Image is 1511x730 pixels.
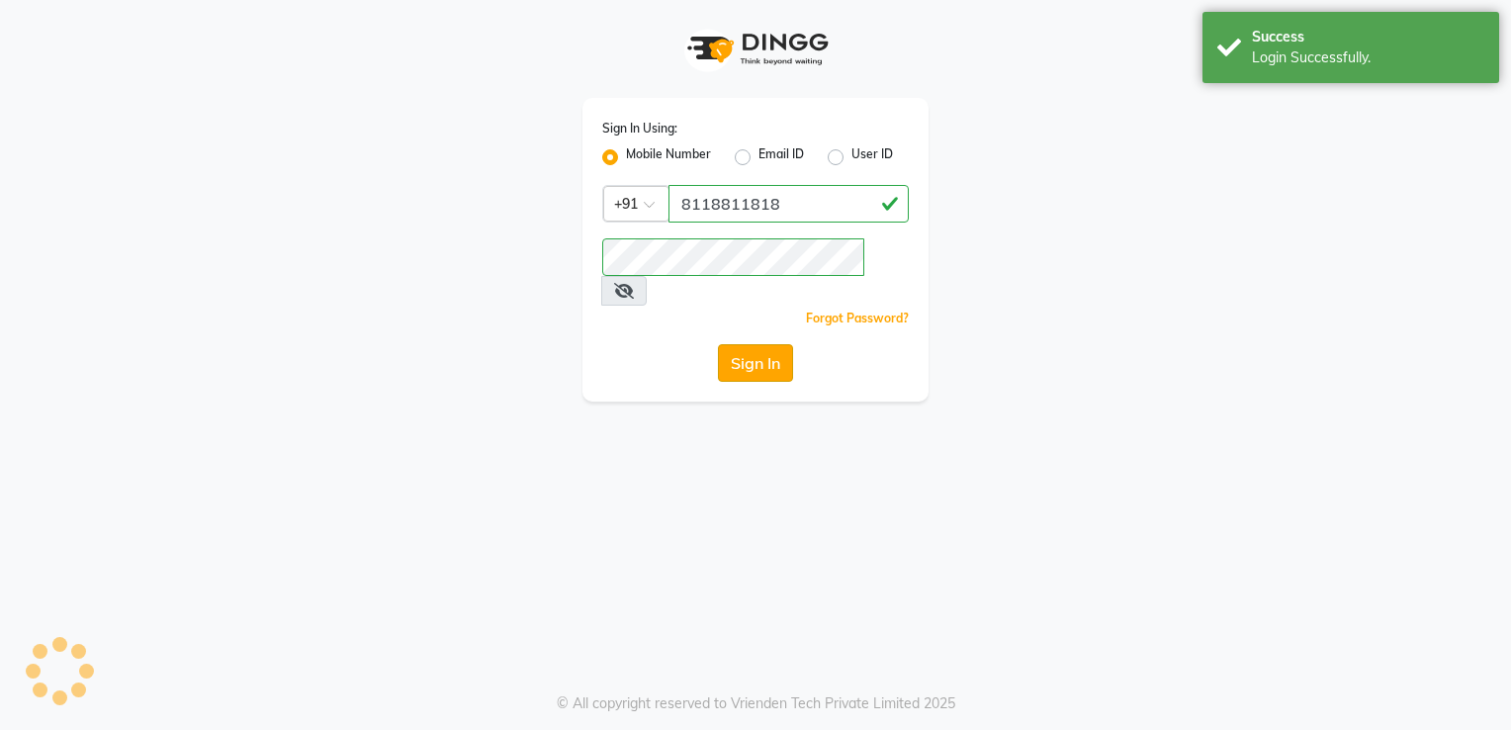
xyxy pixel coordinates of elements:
[806,311,909,325] a: Forgot Password?
[676,20,835,78] img: logo1.svg
[1252,47,1484,68] div: Login Successfully.
[718,344,793,382] button: Sign In
[626,145,711,169] label: Mobile Number
[602,120,677,137] label: Sign In Using:
[758,145,804,169] label: Email ID
[602,238,864,276] input: Username
[1252,27,1484,47] div: Success
[668,185,909,223] input: Username
[851,145,893,169] label: User ID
